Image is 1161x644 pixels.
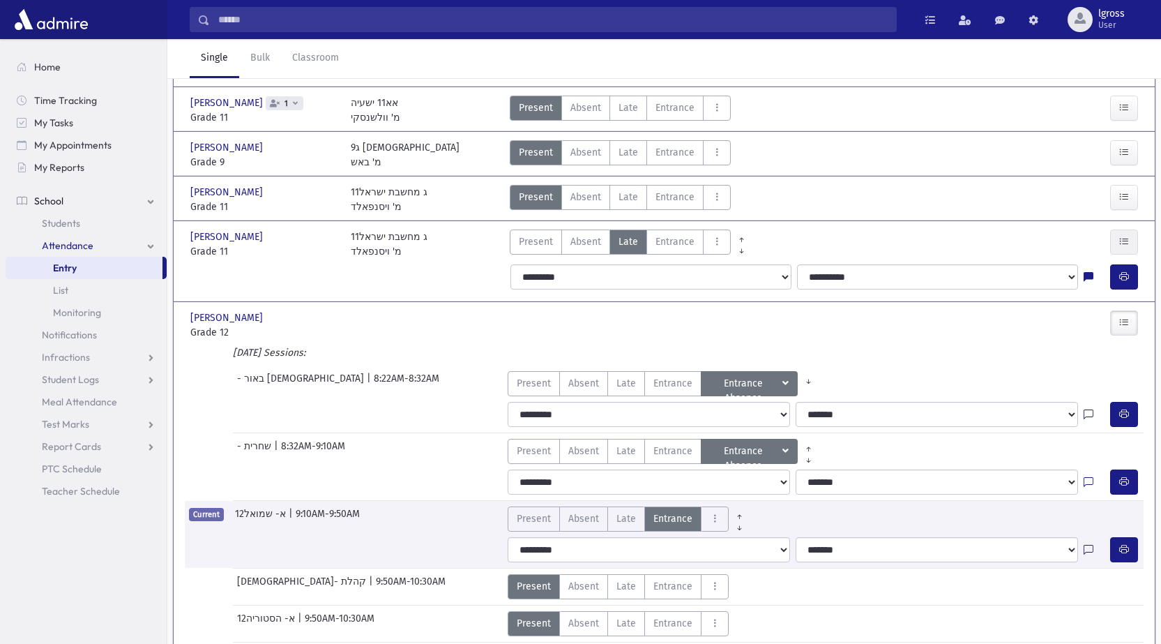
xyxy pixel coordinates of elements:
span: [PERSON_NAME] [190,310,266,325]
a: My Appointments [6,134,167,156]
span: Late [616,444,636,458]
span: Meal Attendance [42,396,117,408]
span: Late [616,376,636,391]
a: Monitoring [6,301,167,324]
span: Entry [53,262,77,274]
span: My Appointments [34,139,112,151]
a: Student Logs [6,368,167,391]
span: Grade 11 [190,244,337,259]
span: Absent [568,376,599,391]
span: 12א- הסטוריה [237,611,298,636]
input: Search [210,7,896,32]
span: Present [519,190,553,204]
a: Classroom [281,39,350,78]
span: 9:50AM-10:30AM [376,574,446,599]
span: Absent [568,444,599,458]
div: 11ג מחשבת ישראל מ' ויסנפאלד [351,185,427,214]
div: AttTypes [508,439,819,464]
span: 8:22AM-8:32AM [374,371,439,396]
span: School [34,195,63,207]
button: Entrance Absence [701,439,798,464]
div: AttTypes [510,96,731,125]
span: - שחרית [237,439,274,464]
div: AttTypes [510,185,731,214]
a: Home [6,56,167,78]
a: School [6,190,167,212]
button: Entrance Absence [701,371,798,396]
span: Late [619,190,638,204]
span: Absent [568,511,599,526]
span: Present [519,100,553,115]
span: PTC Schedule [42,463,102,475]
a: Time Tracking [6,89,167,112]
span: [PERSON_NAME] [190,96,266,110]
span: Absent [568,616,599,631]
a: My Reports [6,156,167,179]
span: [PERSON_NAME] [190,230,266,244]
span: - באור [DEMOGRAPHIC_DATA] [237,371,367,396]
i: [DATE] Sessions: [233,347,305,359]
span: Present [519,234,553,249]
span: Notifications [42,329,97,341]
span: Absent [570,234,601,249]
span: 12א- שמואל [235,507,289,532]
a: List [6,279,167,301]
span: Entrance [655,145,695,160]
span: Test Marks [42,418,89,430]
span: Absent [570,190,601,204]
div: 9ג [DEMOGRAPHIC_DATA] מ' באש [351,140,460,170]
a: Report Cards [6,435,167,458]
span: Grade 11 [190,110,337,125]
span: Attendance [42,239,93,252]
span: Late [619,234,638,249]
span: User [1098,20,1125,31]
span: Entrance [655,100,695,115]
span: Entrance [653,579,692,594]
span: Grade 9 [190,155,337,170]
a: PTC Schedule [6,458,167,480]
div: AttTypes [508,574,729,599]
div: AttTypes [508,371,819,396]
span: Entrance Absence [710,444,780,459]
span: Students [42,217,80,230]
a: Entry [6,257,162,279]
div: אא11 ישעיה מ' וולשנסקי [351,96,400,125]
a: Meal Attendance [6,391,167,413]
span: 9:50AM-10:30AM [305,611,374,636]
span: My Reports [34,161,84,174]
span: Absent [570,145,601,160]
span: Late [619,145,638,160]
span: Present [517,511,551,526]
span: Student Logs [42,373,99,386]
div: AttTypes [508,507,750,532]
span: [PERSON_NAME] [190,140,266,155]
span: [PERSON_NAME] [190,185,266,200]
span: Report Cards [42,440,101,453]
span: Entrance [655,234,695,249]
a: My Tasks [6,112,167,134]
span: Entrance Absence [710,376,780,391]
span: 9:10AM-9:50AM [296,507,360,532]
div: AttTypes [510,140,731,170]
span: Entrance [653,444,692,458]
span: Late [616,511,636,526]
span: Absent [570,100,601,115]
a: Single [190,39,239,78]
div: AttTypes [510,230,731,259]
span: Present [517,444,551,458]
span: Entrance [653,376,692,391]
span: | [298,611,305,636]
span: Entrance [653,511,692,526]
a: Attendance [6,234,167,257]
span: | [274,439,281,464]
span: Monitoring [53,306,101,319]
span: Grade 11 [190,200,337,214]
div: AttTypes [508,611,729,636]
span: Infractions [42,351,90,364]
span: Time Tracking [34,94,97,107]
span: 8:32AM-9:10AM [281,439,345,464]
a: Teacher Schedule [6,480,167,502]
span: Teacher Schedule [42,485,120,497]
span: Present [517,376,551,391]
span: Late [616,579,636,594]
